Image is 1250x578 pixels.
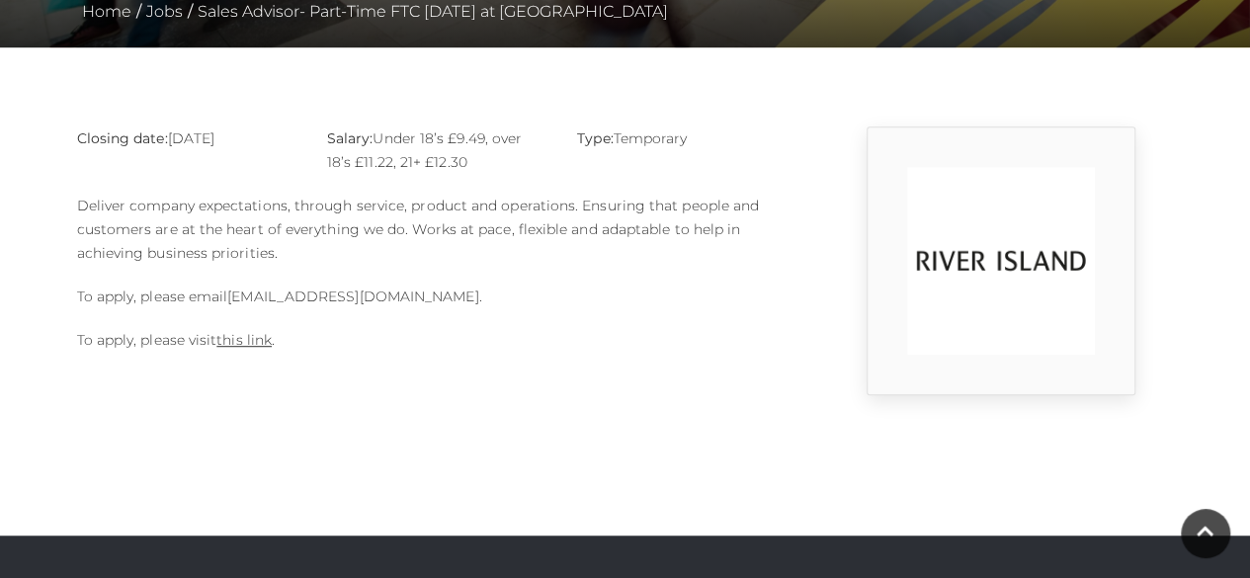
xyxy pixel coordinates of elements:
[77,126,297,150] p: [DATE]
[77,129,168,147] strong: Closing date:
[141,2,188,21] a: Jobs
[77,285,798,308] p: To apply, please email .
[193,2,673,21] a: Sales Advisor- Part-Time FTC [DATE] at [GEOGRAPHIC_DATA]
[327,126,547,174] p: Under 18’s £9.49, over 18’s £11.22, 21+ £12.30
[77,328,798,352] p: To apply, please visit .
[577,129,613,147] strong: Type:
[907,167,1095,355] img: 9_1554823252_w6od.png
[216,331,272,349] a: this link
[227,288,478,305] a: [EMAIL_ADDRESS][DOMAIN_NAME]
[577,126,797,150] p: Temporary
[327,129,374,147] strong: Salary:
[77,2,136,21] a: Home
[77,194,798,265] p: Deliver company expectations, through service, product and operations. Ensuring that people and c...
